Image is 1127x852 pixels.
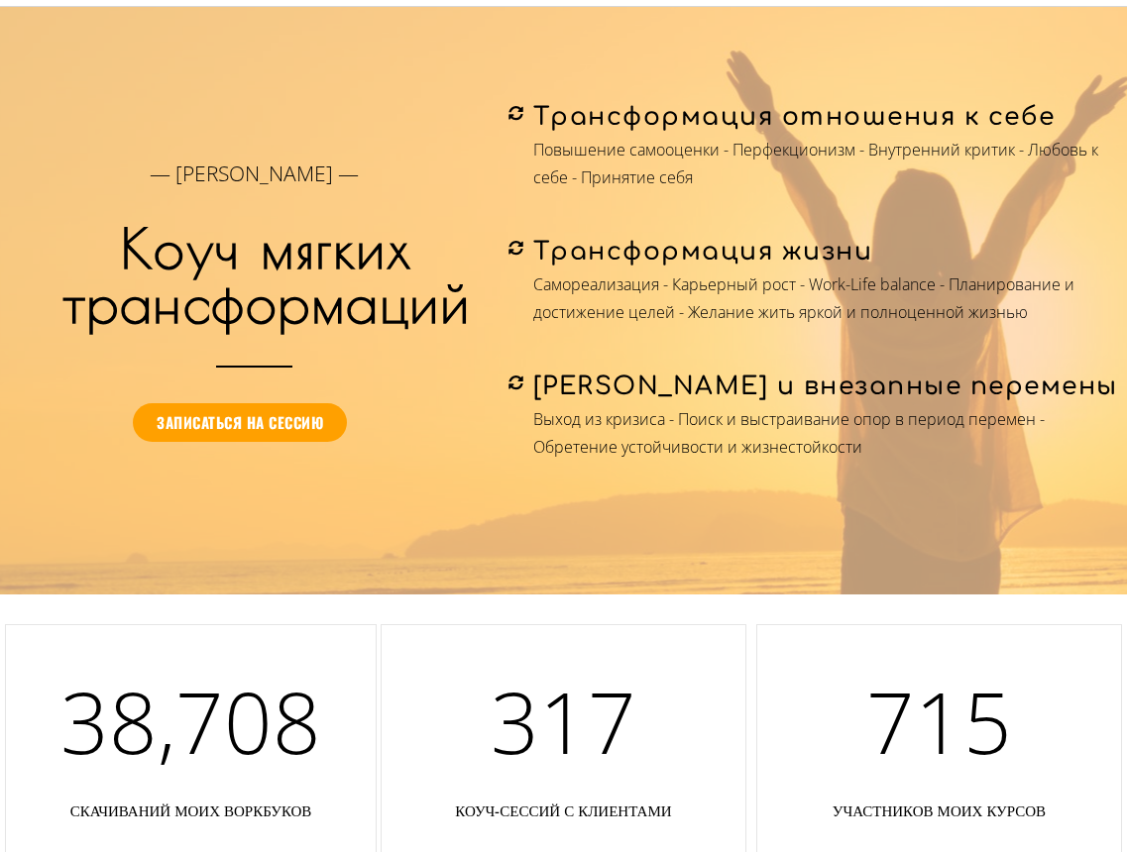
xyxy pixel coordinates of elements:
[533,139,1098,189] span: Повышение самооценки - Перфекционизм - Внутренний критик - Любовь к себе - Принятие себя
[866,664,1012,779] span: 715
[455,800,671,820] span: коуч-сессий с клиентами
[533,408,1045,459] span: Выход из кризиса - Поиск и выстраивание опор в период перемен - Обретение устойчивости и жизнесто...
[533,273,1074,324] span: Самореализация - Карьерный рост - Work-Life balance - Планирование и достижение целей - Желание ж...
[70,800,312,820] span: скачиваний моих воркбуков
[833,800,1046,820] span: участников моих курсов
[150,160,359,187] span: — [PERSON_NAME] —
[533,103,1056,131] span: Трансформация отношения к себе
[60,664,321,779] span: 38,708
[133,403,347,442] a: Записаться на сессию
[533,373,1118,400] span: [PERSON_NAME] и внезапные перемены
[491,664,636,779] span: 317
[533,238,873,266] span: Трансформация жизни
[62,216,471,334] span: Коуч мягких трансформаций
[157,411,323,433] span: Записаться на сессию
